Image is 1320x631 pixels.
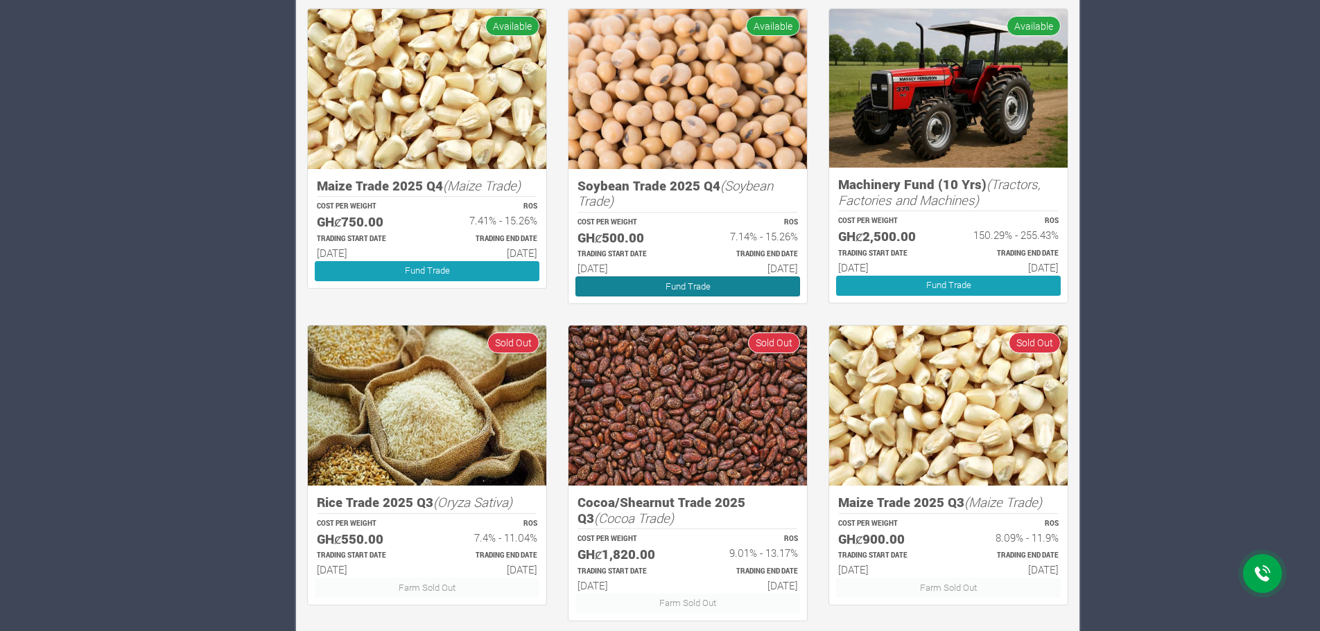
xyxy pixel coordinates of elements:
[487,332,539,353] span: Sold Out
[961,249,1059,259] p: Estimated Trading End Date
[961,216,1059,226] p: ROS
[568,9,807,169] img: growforme image
[594,509,674,526] i: (Cocoa Trade)
[838,519,936,529] p: COST PER WEIGHT
[838,175,1041,208] i: (Tractors, Factories and Machines)
[317,234,415,245] p: Estimated Trading Start Date
[317,551,415,561] p: Estimated Trading Start Date
[700,546,798,559] h6: 9.01% - 13.17%
[577,177,773,210] i: (Soybean Trade)
[440,531,537,544] h6: 7.4% - 11.04%
[440,202,537,212] p: ROS
[961,551,1059,561] p: Estimated Trading End Date
[440,551,537,561] p: Estimated Trading End Date
[838,563,936,576] h6: [DATE]
[317,519,415,529] p: COST PER WEIGHT
[577,262,675,274] h6: [DATE]
[317,531,415,547] h5: GHȼ550.00
[838,495,1059,510] h5: Maize Trade 2025 Q3
[577,534,675,544] p: COST PER WEIGHT
[961,519,1059,529] p: ROS
[577,546,675,562] h5: GHȼ1,820.00
[317,495,537,510] h5: Rice Trade 2025 Q3
[568,326,807,486] img: growforme image
[1009,332,1061,353] span: Sold Out
[700,534,798,544] p: ROS
[700,579,798,592] h6: [DATE]
[964,493,1042,510] i: (Maize Trade)
[838,261,936,274] h6: [DATE]
[433,493,512,510] i: (Oryza Sativa)
[440,247,537,259] h6: [DATE]
[308,326,546,486] img: growforme image
[577,579,675,592] h6: [DATE]
[575,276,800,296] a: Fund Trade
[838,177,1059,208] h5: Machinery Fund (10 Yrs)
[317,247,415,259] h6: [DATE]
[829,326,1068,486] img: growforme image
[308,9,546,169] img: growforme image
[577,495,798,526] h5: Cocoa/Shearnut Trade 2025 Q3
[838,216,936,226] p: COST PER WEIGHT
[440,234,537,245] p: Estimated Trading End Date
[838,249,936,259] p: Estimated Trading Start Date
[700,217,798,228] p: ROS
[829,9,1068,168] img: growforme image
[961,229,1059,241] h6: 150.29% - 255.43%
[577,178,798,209] h5: Soybean Trade 2025 Q4
[317,214,415,230] h5: GHȼ750.00
[317,563,415,576] h6: [DATE]
[577,567,675,577] p: Estimated Trading Start Date
[700,230,798,242] h6: 7.14% - 15.26%
[838,551,936,561] p: Estimated Trading Start Date
[440,519,537,529] p: ROS
[836,276,1061,296] a: Fund Trade
[577,217,675,228] p: COST PER WEIGHT
[700,249,798,260] p: Estimated Trading End Date
[485,16,539,36] span: Available
[317,178,537,194] h5: Maize Trade 2025 Q4
[700,567,798,577] p: Estimated Trading End Date
[1007,16,1061,36] span: Available
[961,261,1059,274] h6: [DATE]
[577,249,675,260] p: Estimated Trading Start Date
[961,531,1059,544] h6: 8.09% - 11.9%
[315,261,539,281] a: Fund Trade
[838,531,936,547] h5: GHȼ900.00
[746,16,800,36] span: Available
[440,214,537,226] h6: 7.41% - 15.26%
[748,332,800,353] span: Sold Out
[443,177,521,194] i: (Maize Trade)
[961,563,1059,576] h6: [DATE]
[440,563,537,576] h6: [DATE]
[577,230,675,246] h5: GHȼ500.00
[838,229,936,245] h5: GHȼ2,500.00
[700,262,798,274] h6: [DATE]
[317,202,415,212] p: COST PER WEIGHT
